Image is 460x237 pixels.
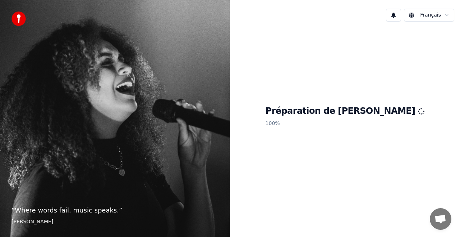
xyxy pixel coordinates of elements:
[266,106,425,117] h1: Préparation de [PERSON_NAME]
[11,12,26,26] img: youka
[11,218,218,225] footer: [PERSON_NAME]
[11,205,218,215] p: “ Where words fail, music speaks. ”
[430,208,451,230] div: Ouvrir le chat
[266,117,425,130] p: 100 %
